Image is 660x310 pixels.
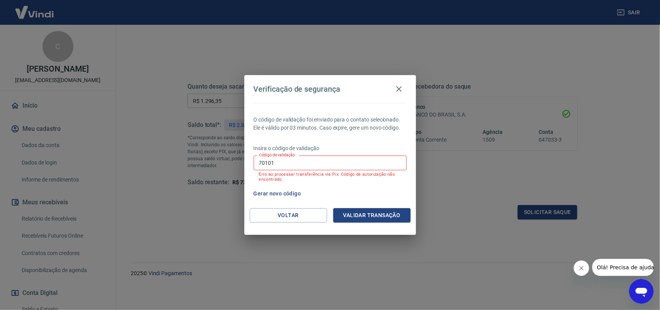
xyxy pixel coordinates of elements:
button: Validar transação [333,208,411,223]
label: Código de validação [259,152,295,158]
p: O código de validação foi enviado para o contato selecionado. Ele é válido por 03 minutos. Caso e... [254,116,407,132]
button: Voltar [250,208,327,223]
button: Gerar novo código [251,187,304,201]
iframe: Botão para abrir a janela de mensagens [629,279,654,304]
iframe: Fechar mensagem [574,260,589,276]
p: Insira o código de validação [254,144,407,152]
p: Erro ao processar transferência via Pix: Código de autorização não encontrado. [259,172,401,182]
span: Olá! Precisa de ajuda? [5,5,65,12]
h4: Verificação de segurança [254,84,341,94]
iframe: Mensagem da empresa [592,259,654,276]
